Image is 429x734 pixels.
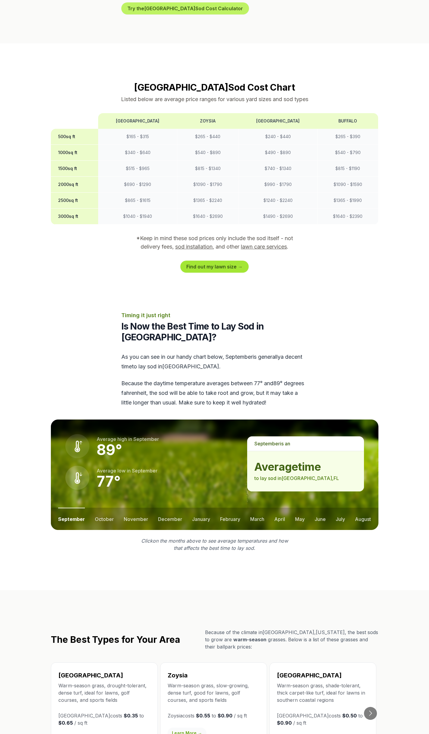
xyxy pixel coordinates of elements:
[318,129,378,145] td: $ 265 - $ 390
[254,461,356,473] strong: average time
[238,129,318,145] td: $ 240 - $ 440
[218,713,232,719] strong: $0.90
[177,145,238,161] td: $ 540 - $ 890
[225,354,253,360] span: september
[121,352,308,407] div: As you can see in our handy chart below, is generally a decent time to lay sod in [GEOGRAPHIC_DAT...
[124,713,138,719] strong: $0.35
[138,537,292,552] p: Click on the months above to see average temperatures and how that affects the best time to lay sod.
[98,177,177,193] td: $ 690 - $ 1290
[98,161,177,177] td: $ 515 - $ 965
[58,508,85,530] button: september
[277,682,369,704] p: Warm-season grass, shade-tolerant, thick carpet-like turf, ideal for lawns in southern coastal re...
[274,508,285,530] button: april
[177,193,238,209] td: $ 1365 - $ 2240
[238,161,318,177] td: $ 740 - $ 1340
[132,468,157,474] span: september
[318,113,378,129] th: Buffalo
[233,636,266,643] span: warm-season
[51,161,98,177] th: 1500 sq ft
[168,682,260,704] p: Warm-season grass, slow-growing, dense turf, good for lawns, golf courses, and sports fields
[192,508,210,530] button: january
[51,209,98,225] th: 3000 sq ft
[250,508,264,530] button: march
[295,508,305,530] button: may
[318,193,378,209] td: $ 1365 - $ 1990
[51,129,98,145] th: 500 sq ft
[128,234,301,251] p: *Keep in mind these sod prices only include the sod itself - not delivery fees, , and other .
[98,145,177,161] td: $ 340 - $ 640
[364,707,377,720] button: Go to next slide
[238,193,318,209] td: $ 1240 - $ 2240
[241,243,287,250] a: lawn care services
[238,113,318,129] th: [GEOGRAPHIC_DATA]
[336,508,345,530] button: july
[121,379,308,407] p: Because the daytime temperature averages between 77 ° and 89 ° degrees fahrenheit, the sod will b...
[58,682,150,704] p: Warm-season grass, drought-tolerant, dense turf, ideal for lawns, golf courses, and sports fields
[238,209,318,225] td: $ 1490 - $ 2690
[58,712,150,726] p: [GEOGRAPHIC_DATA] costs to / sq ft
[51,193,98,209] th: 2500 sq ft
[318,177,378,193] td: $ 1090 - $ 1590
[124,508,148,530] button: november
[51,95,378,104] p: Listed below are average price ranges for various yard sizes and sod types
[58,671,150,680] h3: [GEOGRAPHIC_DATA]
[51,145,98,161] th: 1000 sq ft
[121,311,308,320] p: Timing it just right
[355,508,371,530] button: august
[121,321,308,342] h2: Is Now the Best Time to Lay Sod in [GEOGRAPHIC_DATA]?
[177,113,238,129] th: Zoysia
[97,472,121,490] strong: 77 °
[205,629,378,650] p: Because of the climate in [GEOGRAPHIC_DATA] , [US_STATE] , the best sods to grow are grasses. Bel...
[247,436,364,451] p: is a n
[133,436,159,442] span: september
[175,243,213,250] a: sod installation
[238,177,318,193] td: $ 990 - $ 1790
[168,671,260,680] h3: Zoysia
[180,261,249,273] a: Find out my lawn size →
[238,145,318,161] td: $ 490 - $ 890
[51,634,180,645] h2: The Best Types for Your Area
[254,441,280,447] span: september
[277,720,292,726] strong: $0.90
[177,209,238,225] td: $ 1640 - $ 2690
[277,671,369,680] h3: [GEOGRAPHIC_DATA]
[98,209,177,225] td: $ 1040 - $ 1940
[177,161,238,177] td: $ 815 - $ 1340
[51,177,98,193] th: 2000 sq ft
[254,475,356,482] p: to lay sod in [GEOGRAPHIC_DATA] , FL
[95,508,114,530] button: october
[97,435,159,443] p: Average high in
[98,193,177,209] td: $ 865 - $ 1615
[121,2,249,14] button: Try the[GEOGRAPHIC_DATA]Sod Cost Calculator
[158,508,182,530] button: december
[315,508,326,530] button: june
[318,161,378,177] td: $ 815 - $ 1190
[318,145,378,161] td: $ 540 - $ 790
[177,177,238,193] td: $ 1090 - $ 1790
[196,713,210,719] strong: $0.55
[98,113,177,129] th: [GEOGRAPHIC_DATA]
[220,508,240,530] button: february
[98,129,177,145] td: $ 165 - $ 315
[97,441,122,459] strong: 89 °
[97,467,157,474] p: Average low in
[51,82,378,93] h2: [GEOGRAPHIC_DATA] Sod Cost Chart
[58,720,73,726] strong: $0.65
[177,129,238,145] td: $ 265 - $ 440
[277,712,369,726] p: [GEOGRAPHIC_DATA] costs to / sq ft
[168,712,260,719] p: Zoysia costs to / sq ft
[318,209,378,225] td: $ 1640 - $ 2390
[342,713,357,719] strong: $0.50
